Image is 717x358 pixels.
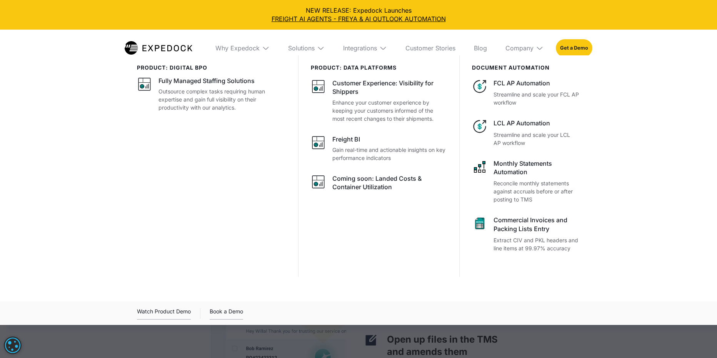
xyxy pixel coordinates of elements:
[399,30,462,67] a: Customer Stories
[472,119,580,147] a: LCL AP AutomationStreamline and scale your LCL AP workflow
[494,236,580,252] p: Extract CIV and PKL headers and line items at 99.97% accuracy
[137,307,191,320] div: Watch Product Demo
[311,174,447,194] a: Coming soon: Landed Costs & Container Utilization
[332,98,447,123] p: Enhance your customer experience by keeping your customers informed of the most recent changes to...
[472,79,580,107] a: FCL AP AutomationStreamline and scale your FCL AP workflow
[494,179,580,203] p: Reconcile monthly statements against accruals before or after posting to TMS
[332,146,447,162] p: Gain real-time and actionable insights on key performance indicators
[288,44,315,52] div: Solutions
[472,65,580,71] div: document automation
[158,77,255,85] div: Fully Managed Staffing Solutions
[137,307,191,320] a: open lightbox
[494,90,580,107] p: Streamline and scale your FCL AP workflow
[499,30,550,67] div: Company
[210,307,243,320] a: Book a Demo
[6,6,711,23] div: NEW RELEASE: Expedock Launches
[494,131,580,147] p: Streamline and scale your LCL AP workflow
[311,65,447,71] div: PRODUCT: data platforms
[472,159,580,204] a: Monthly Statements AutomationReconcile monthly statements against accruals before or after postin...
[209,30,276,67] div: Why Expedock
[332,79,447,96] div: Customer Experience: Visibility for Shippers
[494,159,580,177] div: Monthly Statements Automation
[589,275,717,358] iframe: Chat Widget
[494,119,580,127] div: LCL AP Automation
[494,79,580,87] div: FCL AP Automation
[137,65,286,71] div: product: digital bpo
[158,87,286,112] p: Outsource complex tasks requiring human expertise and gain full visibility on their productivity ...
[332,135,360,143] div: Freight BI
[556,39,592,57] a: Get a Demo
[494,216,580,233] div: Commercial Invoices and Packing Lists Entry
[215,44,260,52] div: Why Expedock
[311,79,447,123] a: Customer Experience: Visibility for ShippersEnhance your customer experience by keeping your cust...
[282,30,331,67] div: Solutions
[137,77,286,112] a: Fully Managed Staffing SolutionsOutsource complex tasks requiring human expertise and gain full v...
[505,44,534,52] div: Company
[343,44,377,52] div: Integrations
[6,15,711,23] a: FREIGHT AI AGENTS - FREYA & AI OUTLOOK AUTOMATION
[337,30,393,67] div: Integrations
[468,30,493,67] a: Blog
[311,135,447,162] a: Freight BIGain real-time and actionable insights on key performance indicators
[472,216,580,252] a: Commercial Invoices and Packing Lists EntryExtract CIV and PKL headers and line items at 99.97% a...
[332,174,447,191] div: Coming soon: Landed Costs & Container Utilization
